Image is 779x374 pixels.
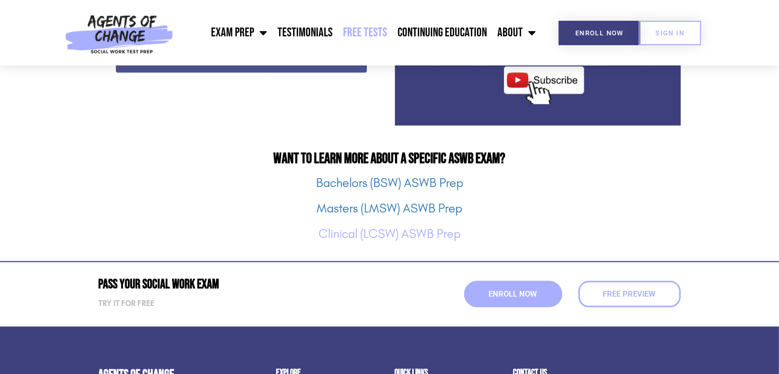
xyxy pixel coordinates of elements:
[603,290,656,298] span: Free Preview
[493,20,542,46] a: About
[273,20,338,46] a: Testimonials
[464,281,562,308] a: Enroll Now
[489,290,537,298] span: Enroll Now
[317,201,463,216] a: Masters (LMSW) ASWB Prep
[99,299,155,308] strong: Try it for free
[178,20,541,46] nav: Menu
[559,21,640,45] a: Enroll Now
[206,20,273,46] a: Exam Prep
[99,152,681,166] h2: Want to Learn More About a Specific ASWB Exam?
[575,30,624,36] span: Enroll Now
[578,281,681,308] a: Free Preview
[338,20,393,46] a: Free Tests
[655,30,684,36] span: SIGN IN
[99,278,385,291] h2: Pass Your Social Work Exam
[639,21,701,45] a: SIGN IN
[319,226,460,241] a: Clinical (LCSW) ASWB Prep
[393,20,493,46] a: Continuing Education
[316,176,463,190] a: Bachelors (BSW) ASWB Prep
